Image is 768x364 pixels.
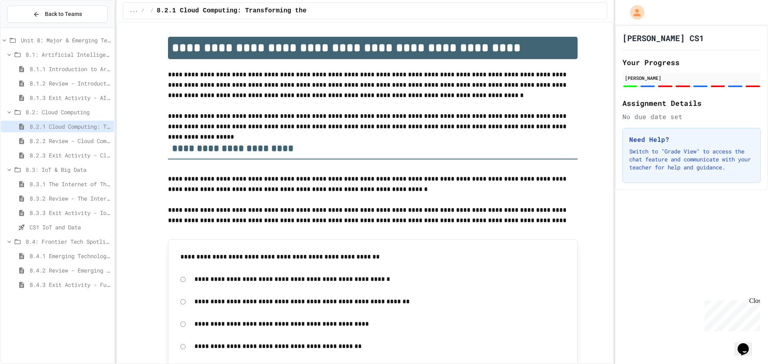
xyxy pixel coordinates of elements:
span: Back to Teams [45,10,82,18]
span: 8.2.1 Cloud Computing: Transforming the Digital World [30,122,111,131]
p: Switch to "Grade View" to access the chat feature and communicate with your teacher for help and ... [629,147,754,171]
iframe: chat widget [702,297,760,331]
span: 8.3.1 The Internet of Things and Big Data: Our Connected Digital World [30,180,111,188]
div: No due date set [622,112,761,121]
span: 8.1: Artificial Intelligence Basics [26,50,111,59]
div: My Account [622,3,646,22]
span: ... [130,8,138,14]
span: 8.2.3 Exit Activity - Cloud Service Detective [30,151,111,159]
h2: Your Progress [622,57,761,68]
div: Chat with us now!Close [3,3,55,51]
span: 8.4.2 Review - Emerging Technologies: Shaping Our Digital Future [30,266,111,274]
span: 8.2: Cloud Computing [26,108,111,116]
span: 8.2.2 Review - Cloud Computing [30,137,111,145]
span: / [151,8,154,14]
span: 8.4.1 Emerging Technologies: Shaping Our Digital Future [30,252,111,260]
button: Back to Teams [7,6,108,23]
h1: [PERSON_NAME] CS1 [622,32,704,44]
span: 8.1.1 Introduction to Artificial Intelligence [30,65,111,73]
span: 8.3.3 Exit Activity - IoT Data Detective Challenge [30,209,111,217]
span: CS1 IoT and Data [30,223,111,231]
h3: Need Help? [629,135,754,144]
span: / [141,8,144,14]
div: [PERSON_NAME] [625,74,758,82]
span: 8.3: IoT & Big Data [26,165,111,174]
iframe: chat widget [734,332,760,356]
span: 8.4: Frontier Tech Spotlight [26,237,111,246]
span: Unit 8: Major & Emerging Technologies [21,36,111,44]
span: 8.3.2 Review - The Internet of Things and Big Data [30,194,111,203]
span: 8.4.3 Exit Activity - Future Tech Challenge [30,280,111,289]
span: 8.2.1 Cloud Computing: Transforming the Digital World [157,6,360,16]
h2: Assignment Details [622,97,761,109]
span: 8.1.3 Exit Activity - AI Detective [30,93,111,102]
span: 8.1.2 Review - Introduction to Artificial Intelligence [30,79,111,88]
